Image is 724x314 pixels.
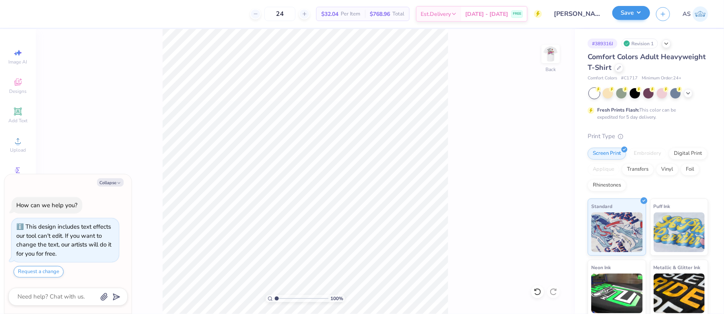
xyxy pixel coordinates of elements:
[588,148,626,160] div: Screen Print
[370,10,390,18] span: $768.96
[654,202,670,210] span: Puff Ink
[321,10,338,18] span: $32.04
[548,6,606,22] input: Untitled Design
[543,46,559,62] img: Back
[9,88,27,94] span: Designs
[588,164,619,175] div: Applique
[597,106,695,121] div: This color can be expedited for 5 day delivery.
[16,201,78,209] div: How can we help you?
[341,10,360,18] span: Per Item
[669,148,707,160] div: Digital Print
[330,295,343,302] span: 100 %
[654,274,705,313] img: Metallic & Glitter Ink
[588,75,617,82] span: Comfort Colors
[612,6,650,20] button: Save
[545,66,556,73] div: Back
[621,39,658,48] div: Revision 1
[629,148,666,160] div: Embroidery
[642,75,681,82] span: Minimum Order: 24 +
[513,11,521,17] span: FREE
[683,10,691,19] span: AS
[588,39,617,48] div: # 389316J
[597,107,639,113] strong: Fresh Prints Flash:
[421,10,451,18] span: Est. Delivery
[621,75,638,82] span: # C1717
[693,6,708,22] img: Akshay Singh
[588,52,706,72] span: Comfort Colors Adult Heavyweight T-Shirt
[591,263,611,272] span: Neon Ink
[588,132,708,141] div: Print Type
[465,10,508,18] span: [DATE] - [DATE]
[654,212,705,252] img: Puff Ink
[656,164,678,175] div: Vinyl
[588,179,626,191] div: Rhinestones
[9,59,27,65] span: Image AI
[591,202,612,210] span: Standard
[591,274,642,313] img: Neon Ink
[683,6,708,22] a: AS
[8,118,27,124] span: Add Text
[16,223,111,258] div: This design includes text effects our tool can't edit. If you want to change the text, our artist...
[10,147,26,153] span: Upload
[591,212,642,252] img: Standard
[97,178,124,187] button: Collapse
[264,7,295,21] input: – –
[14,266,64,277] button: Request a change
[681,164,699,175] div: Foil
[622,164,654,175] div: Transfers
[392,10,404,18] span: Total
[654,263,701,272] span: Metallic & Glitter Ink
